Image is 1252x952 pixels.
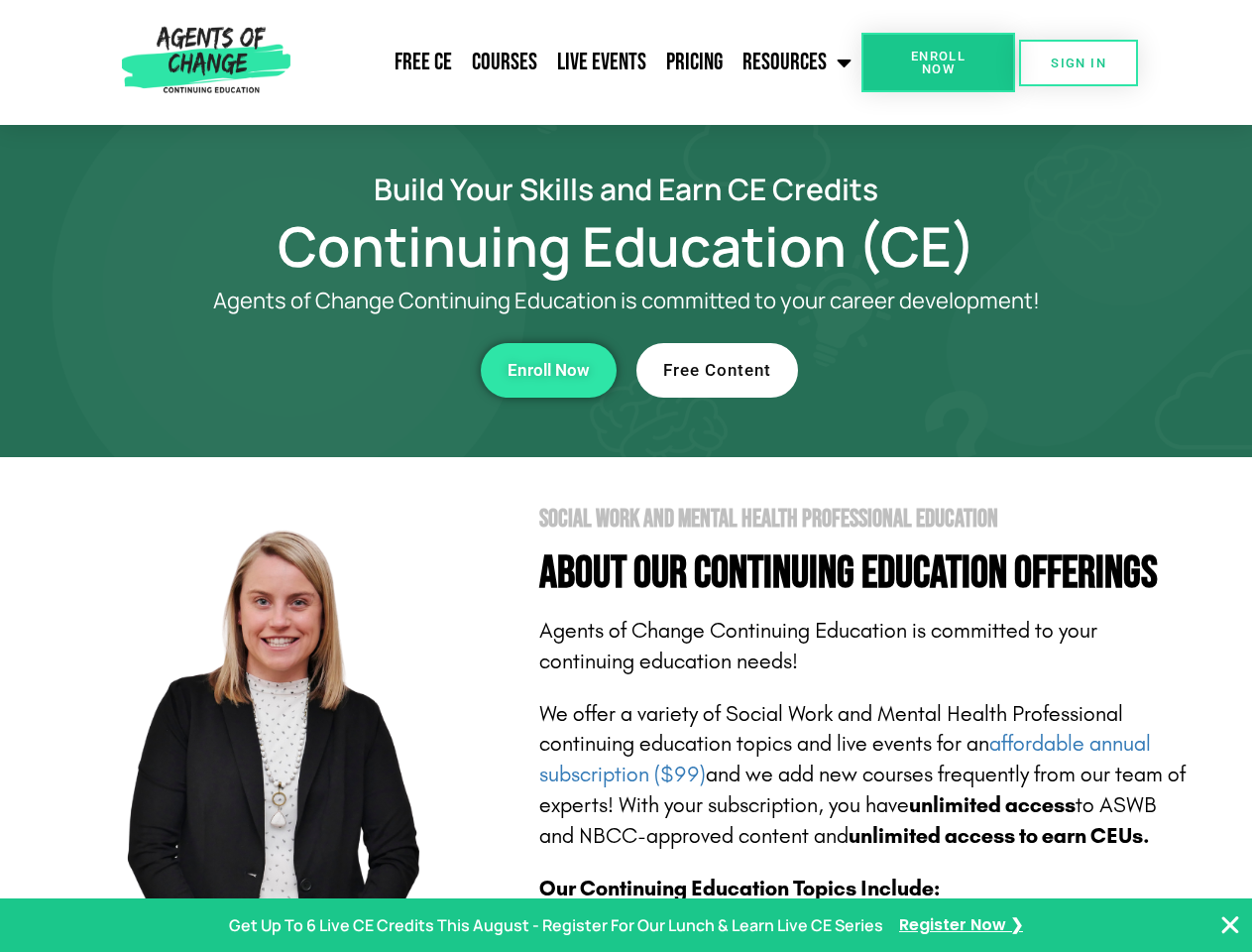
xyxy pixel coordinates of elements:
[61,175,1192,203] h2: Build Your Skills and Earn CE Credits
[539,876,940,901] b: Our Continuing Education Topics Include:
[1218,913,1242,937] button: Close Banner
[539,507,1192,532] h2: Social Work and Mental Health Professional Education
[462,38,547,87] a: Courses
[1019,40,1138,86] a: SIGN IN
[508,362,590,379] span: Enroll Now
[861,33,1015,92] a: Enroll Now
[547,38,656,87] a: Live Events
[899,911,1023,940] a: Register Now ❯
[229,911,883,940] p: Get Up To 6 Live CE Credits This August - Register For Our Lunch & Learn Live CE Series
[909,792,1076,818] b: unlimited access
[656,38,733,87] a: Pricing
[539,699,1192,852] p: We offer a variety of Social Work and Mental Health Professional continuing education topics and ...
[663,362,771,379] span: Free Content
[481,343,617,398] a: Enroll Now
[1051,57,1106,69] span: SIGN IN
[849,823,1150,849] b: unlimited access to earn CEUs.
[61,223,1192,269] h1: Continuing Education (CE)
[539,551,1192,596] h4: About Our Continuing Education Offerings
[539,618,1097,674] span: Agents of Change Continuing Education is committed to your continuing education needs!
[733,38,861,87] a: Resources
[636,343,798,398] a: Free Content
[298,38,861,87] nav: Menu
[141,289,1112,313] p: Agents of Change Continuing Education is committed to your career development!
[893,50,983,75] span: Enroll Now
[385,38,462,87] a: Free CE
